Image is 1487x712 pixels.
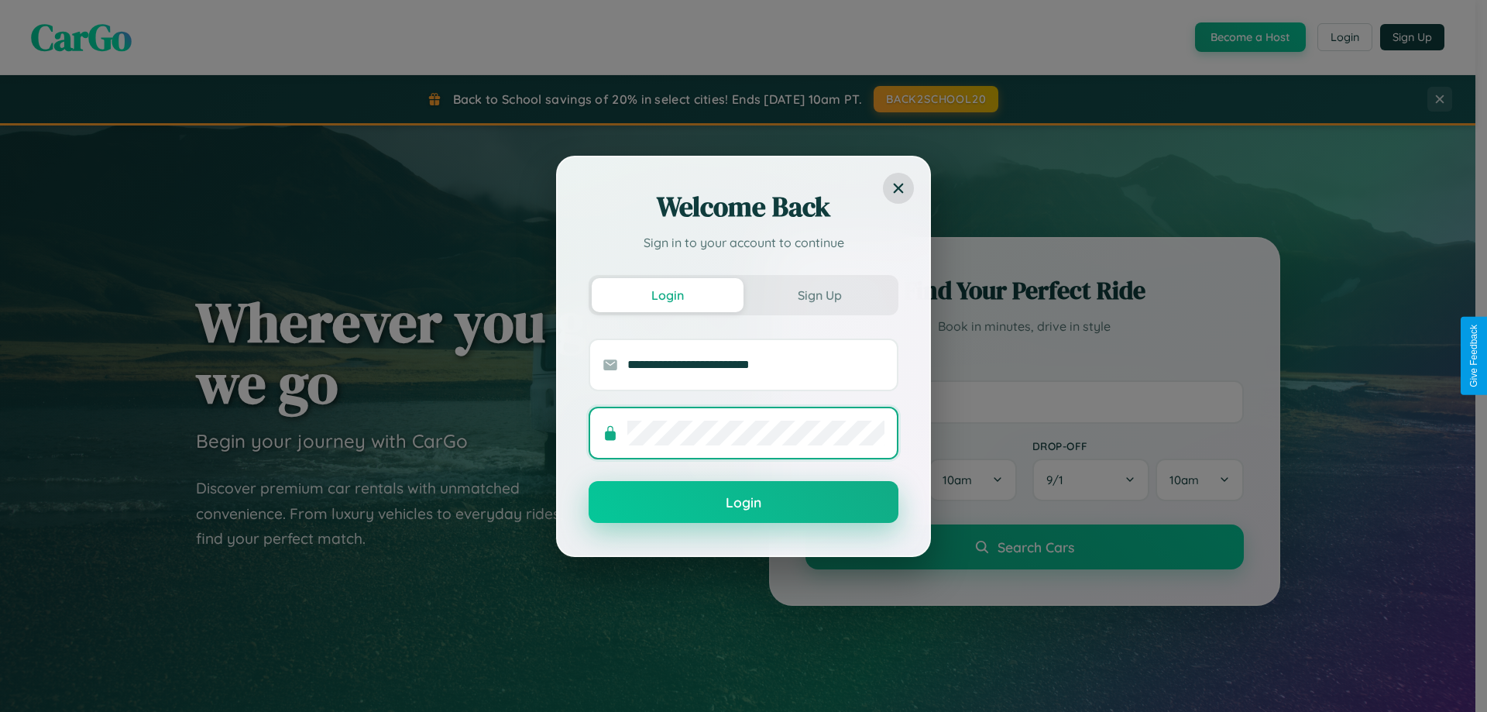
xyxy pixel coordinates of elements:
[743,278,895,312] button: Sign Up
[589,188,898,225] h2: Welcome Back
[589,481,898,523] button: Login
[592,278,743,312] button: Login
[589,233,898,252] p: Sign in to your account to continue
[1468,325,1479,387] div: Give Feedback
